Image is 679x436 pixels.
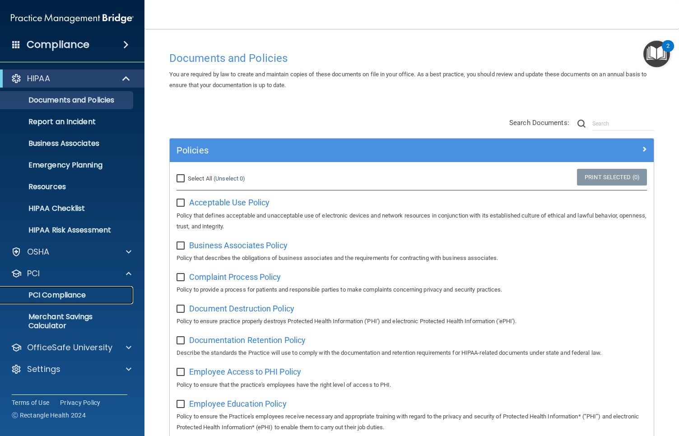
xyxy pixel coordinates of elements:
[177,411,647,433] p: Policy to ensure the Practice's employees receive necessary and appropriate training with regard ...
[177,175,187,182] input: Select All (Unselect 0)
[27,38,89,51] h4: Compliance
[6,226,129,235] p: HIPAA Risk Assessment
[177,284,647,295] p: Policy to provide a process for patients and responsible parties to make complaints concerning pr...
[189,399,287,408] span: Employee Education Policy
[27,342,112,353] p: OfficeSafe University
[177,145,526,155] h5: Policies
[27,364,60,375] p: Settings
[6,139,129,148] p: Business Associates
[189,272,281,282] span: Complaint Process Policy
[27,73,50,84] p: HIPAA
[27,268,40,279] p: PCI
[177,380,647,390] p: Policy to ensure that the practice's employees have the right level of access to PHI.
[189,198,270,207] span: Acceptable Use Policy
[11,9,134,28] img: PMB logo
[177,316,647,327] p: Policy to ensure practice properly destroys Protected Health Information ('PHI') and electronic P...
[11,246,131,257] a: OSHA
[177,210,647,232] p: Policy that defines acceptable and unacceptable use of electronic devices and network resources i...
[11,342,131,353] a: OfficeSafe University
[6,117,129,126] p: Report an Incident
[6,204,129,213] p: HIPAA Checklist
[666,46,670,58] div: 2
[577,169,647,186] a: Print Selected (0)
[189,335,306,345] span: Documentation Retention Policy
[169,71,646,88] span: You are required by law to create and maintain copies of these documents on file in your office. ...
[189,241,288,250] span: Business Associates Policy
[11,268,131,279] a: PCI
[577,120,586,128] img: ic-search.3b580494.png
[177,143,647,158] a: Policies
[643,41,670,67] button: Open Resource Center, 2 new notifications
[6,291,129,300] p: PCI Compliance
[11,364,131,375] a: Settings
[6,161,129,170] p: Emergency Planning
[177,253,647,264] p: Policy that describes the obligations of business associates and the requirements for contracting...
[6,312,129,330] p: Merchant Savings Calculator
[6,96,129,105] p: Documents and Policies
[177,348,647,358] p: Describe the standards the Practice will use to comply with the documentation and retention requi...
[509,119,569,127] span: Search Documents:
[169,52,654,64] h4: Documents and Policies
[60,398,101,407] a: Privacy Policy
[12,411,86,420] span: Ⓒ Rectangle Health 2024
[11,73,131,84] a: HIPAA
[189,304,294,313] span: Document Destruction Policy
[27,246,50,257] p: OSHA
[12,398,49,407] a: Terms of Use
[188,175,212,182] span: Select All
[189,367,301,376] span: Employee Access to PHI Policy
[214,175,245,182] a: (Unselect 0)
[592,117,654,130] input: Search
[6,182,129,191] p: Resources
